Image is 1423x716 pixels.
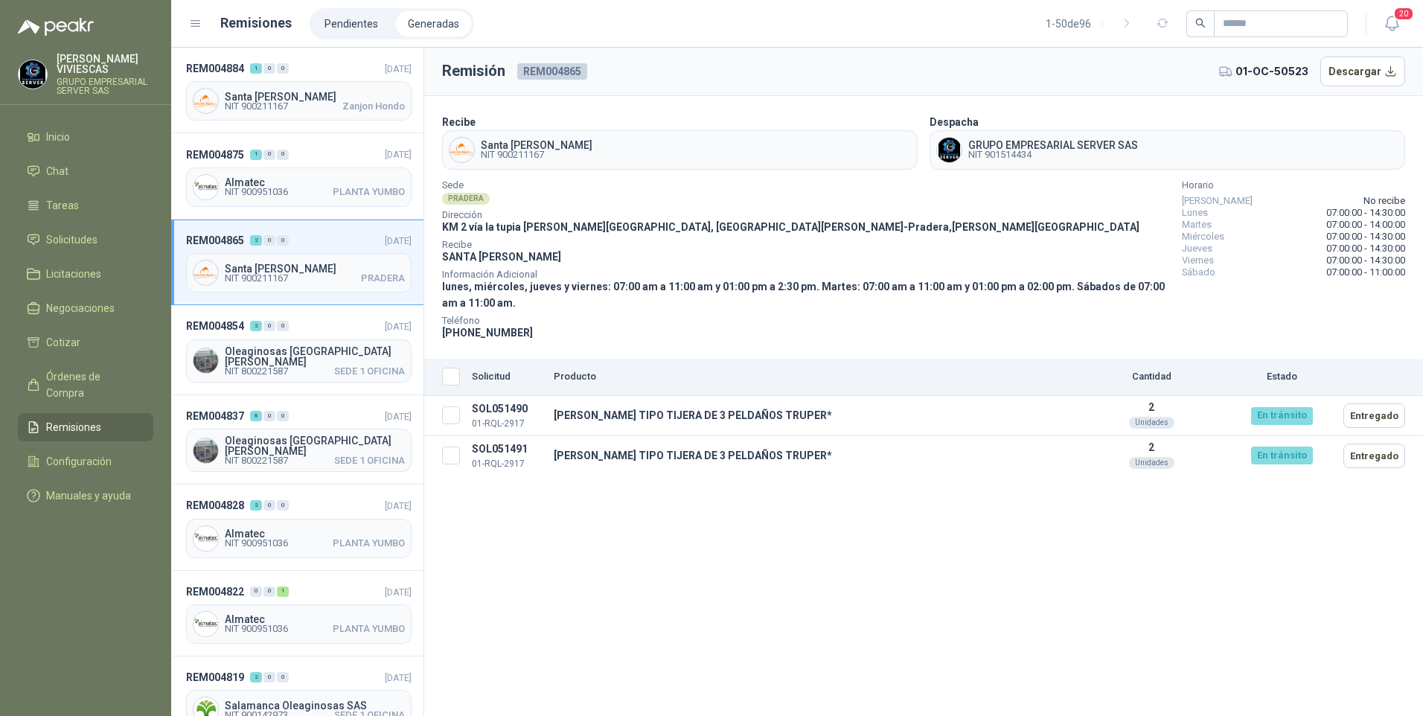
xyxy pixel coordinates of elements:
span: [DATE] [385,586,412,598]
a: REM004837600[DATE] Company LogoOleaginosas [GEOGRAPHIC_DATA][PERSON_NAME]NIT 800221587SEDE 1 OFICINA [171,395,423,485]
a: Licitaciones [18,260,153,288]
th: Producto [548,359,1077,396]
div: 0 [263,672,275,683]
a: Generadas [396,11,471,36]
div: 0 [277,672,289,683]
div: 0 [277,235,289,246]
a: REM004828200[DATE] Company LogoAlmatecNIT 900951036PLANTA YUMBO [171,485,423,570]
div: 0 [263,235,275,246]
span: Horario [1182,182,1405,189]
span: NIT 800221587 [225,456,288,465]
img: Company Logo [194,348,218,373]
a: Manuales y ayuda [18,482,153,510]
span: Jueves [1182,243,1212,255]
td: En tránsito [1226,435,1337,475]
span: Recibe [442,241,1170,249]
div: 2 [250,321,262,331]
img: Company Logo [194,526,218,551]
div: En tránsito [1251,447,1313,464]
a: Configuración [18,447,153,476]
span: GRUPO EMPRESARIAL SERVER SAS [968,140,1138,150]
span: NIT 900211167 [481,150,592,159]
span: Zanjon Hondo [342,102,405,111]
b: Recibe [442,116,476,128]
span: Negociaciones [46,300,115,316]
div: 0 [263,586,275,597]
li: Pendientes [313,11,390,36]
div: 6 [250,411,262,421]
div: 1 [250,150,262,160]
span: SEDE 1 OFICINA [334,367,405,376]
span: Miércoles [1182,231,1224,243]
span: Inicio [46,129,70,145]
td: En tránsito [1226,396,1337,436]
img: Company Logo [450,138,474,162]
span: Configuración [46,453,112,470]
span: Oleaginosas [GEOGRAPHIC_DATA][PERSON_NAME] [225,435,405,456]
img: Company Logo [194,438,218,463]
span: NIT 900951036 [225,188,288,196]
span: SANTA [PERSON_NAME] [442,251,561,263]
img: Company Logo [194,612,218,636]
span: PRADERA [361,274,405,283]
span: PLANTA YUMBO [333,539,405,548]
img: Company Logo [937,138,962,162]
div: 0 [277,500,289,511]
div: 0 [263,150,275,160]
span: Dirección [442,211,1170,219]
img: Company Logo [194,175,218,199]
div: 1 [250,63,262,74]
td: SOL051490 [466,396,548,436]
span: [PERSON_NAME] [1182,195,1253,207]
th: Seleccionar/deseleccionar [424,359,466,396]
span: [DATE] [385,149,412,160]
span: Almatec [225,614,405,624]
div: 0 [263,411,275,421]
span: [PHONE_NUMBER] [442,327,533,339]
button: Descargar [1320,57,1406,86]
a: Remisiones [18,413,153,441]
a: Negociaciones [18,294,153,322]
span: SEDE 1 OFICINA [334,456,405,465]
span: REM004884 [186,60,244,77]
a: Inicio [18,123,153,151]
span: NIT 900951036 [225,539,288,548]
div: 1 - 50 de 96 [1046,12,1139,36]
span: REM004875 [186,147,244,163]
span: Licitaciones [46,266,101,282]
div: 0 [263,63,275,74]
span: 07:00:00 - 14:00:00 [1326,219,1405,231]
td: [PERSON_NAME] TIPO TIJERA DE 3 PELDAÑOS TRUPER* [548,435,1077,475]
p: 01-RQL-2917 [472,457,542,471]
span: 01-OC-50523 [1235,63,1308,80]
span: REM004819 [186,669,244,685]
span: Lunes [1182,207,1208,219]
th: Cantidad [1077,359,1226,396]
p: 2 [1083,401,1220,413]
span: search [1195,18,1206,28]
button: Entregado [1343,444,1405,468]
span: 07:00:00 - 14:30:00 [1326,231,1405,243]
span: No recibe [1363,195,1405,207]
img: Company Logo [194,260,218,285]
span: [DATE] [385,235,412,246]
span: Almatec [225,177,405,188]
a: Chat [18,157,153,185]
th: Solicitud [466,359,548,396]
span: Santa [PERSON_NAME] [481,140,592,150]
p: 2 [1083,441,1220,453]
span: Santa [PERSON_NAME] [225,263,405,274]
div: PRADERA [442,193,490,205]
div: En tránsito [1251,407,1313,425]
span: Almatec [225,528,405,539]
span: PLANTA YUMBO [333,624,405,633]
div: 0 [263,500,275,511]
p: 01-RQL-2917 [472,417,542,431]
div: 2 [250,672,262,683]
a: Solicitudes [18,226,153,254]
a: REM004822001[DATE] Company LogoAlmatecNIT 900951036PLANTA YUMBO [171,571,423,656]
span: NIT 900211167 [225,274,288,283]
span: Salamanca Oleaginosas SAS [225,700,405,711]
span: Teléfono [442,317,1170,325]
